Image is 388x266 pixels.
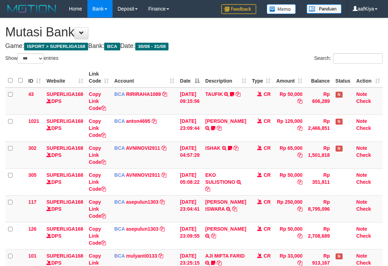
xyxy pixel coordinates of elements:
[356,172,367,178] a: Note
[28,172,36,178] span: 305
[126,118,150,124] a: anton4695
[264,199,271,205] span: CR
[297,179,302,185] a: Copy Rp 50,000 to clipboard
[333,53,383,64] input: Search:
[305,195,332,222] td: Rp 8,795,096
[236,91,240,97] a: Copy TAUFIK to clipboard
[126,253,157,259] a: mulyanti0133
[114,226,125,232] span: BCA
[126,199,159,205] a: asepulun1303
[177,222,202,249] td: [DATE] 23:09:55
[297,233,302,239] a: Copy Rp 50,000 to clipboard
[249,68,274,87] th: Type: activate to sort column ascending
[46,199,83,205] a: SUPERLIGA168
[221,4,256,14] img: Feedback.jpg
[126,226,159,232] a: asepulun1303
[135,43,169,50] span: 30/08 - 31/08
[177,141,202,168] td: [DATE] 04:57:29
[89,118,106,138] a: Copy Link Code
[297,125,302,131] a: Copy Rp 129,000 to clipboard
[112,68,177,87] th: Account: activate to sort column ascending
[267,4,296,14] img: Button%20Memo.svg
[264,118,271,124] span: CR
[158,253,163,259] a: Copy mulyanti0133 to clipboard
[114,91,125,97] span: BCA
[264,226,271,232] span: CR
[89,172,106,192] a: Copy Link Code
[46,118,83,124] a: SUPERLIGA168
[89,145,106,165] a: Copy Link Code
[336,146,343,152] span: Has Note
[177,195,202,222] td: [DATE] 23:04:41
[46,172,83,178] a: SUPERLIGA168
[233,145,238,151] a: Copy ISHAK to clipboard
[177,168,202,195] td: [DATE] 05:08:22
[336,119,343,125] span: Has Note
[28,253,36,259] span: 101
[161,172,166,178] a: Copy AVNINOVI2911 to clipboard
[297,152,302,158] a: Copy Rp 65,000 to clipboard
[162,91,167,97] a: Copy RIRIRAHA1089 to clipboard
[46,91,83,97] a: SUPERLIGA168
[356,145,367,151] a: Note
[5,53,58,64] label: Show entries
[89,199,106,219] a: Copy Link Code
[356,179,371,185] a: Check
[273,195,305,222] td: Rp 250,000
[232,206,237,212] a: Copy DIONYSIUS ISWARA to clipboard
[46,226,83,232] a: SUPERLIGA168
[356,233,371,239] a: Check
[160,199,165,205] a: Copy asepulun1303 to clipboard
[44,168,86,195] td: DPS
[297,260,302,266] a: Copy Rp 33,000 to clipboard
[28,145,36,151] span: 302
[217,260,222,266] a: Copy AJI MIFTA FARID to clipboard
[305,68,332,87] th: Balance
[5,3,58,14] img: MOTION_logo.png
[205,253,245,259] a: AJI MIFTA FARID
[356,199,367,205] a: Note
[336,92,343,98] span: Has Note
[205,118,246,124] a: [PERSON_NAME]
[114,172,125,178] span: BCA
[44,87,86,115] td: DPS
[305,114,332,141] td: Rp 2,466,851
[28,118,39,124] span: 1021
[205,172,235,185] a: EKO SULISTIONO
[177,114,202,141] td: [DATE] 23:09:44
[160,226,165,232] a: Copy asepulun1303 to clipboard
[305,141,332,168] td: Rp 1,501,818
[205,91,223,97] a: TAUFIK
[273,68,305,87] th: Amount: activate to sort column ascending
[297,98,302,104] a: Copy Rp 50,000 to clipboard
[211,233,216,239] a: Copy ANGGIE RISHANDA to clipboard
[356,226,367,232] a: Note
[205,199,246,212] a: [PERSON_NAME] ISWARA
[307,4,342,14] img: panduan.png
[114,199,125,205] span: BCA
[305,222,332,249] td: Rp 2,708,689
[177,68,202,87] th: Date: activate to sort column descending
[126,145,160,151] a: AVNINOVI2911
[28,91,34,97] span: 43
[44,222,86,249] td: DPS
[46,253,83,259] a: SUPERLIGA168
[356,206,371,212] a: Check
[44,141,86,168] td: DPS
[273,168,305,195] td: Rp 50,000
[264,145,271,151] span: CR
[336,253,343,259] span: Has Note
[86,68,112,87] th: Link Code: activate to sort column ascending
[356,253,367,259] a: Note
[44,68,86,87] th: Website: activate to sort column ascending
[333,68,354,87] th: Status
[205,145,221,151] a: ISHAK
[273,141,305,168] td: Rp 65,000
[273,222,305,249] td: Rp 50,000
[264,253,271,259] span: CR
[356,125,371,131] a: Check
[161,145,166,151] a: Copy AVNINOVI2911 to clipboard
[297,206,302,212] a: Copy Rp 250,000 to clipboard
[17,53,44,64] select: Showentries
[89,226,106,246] a: Copy Link Code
